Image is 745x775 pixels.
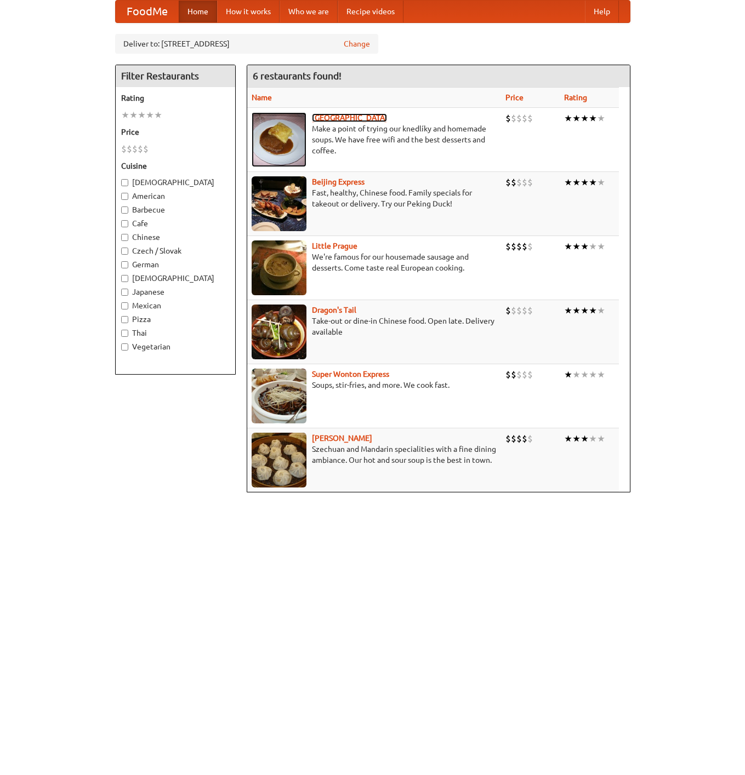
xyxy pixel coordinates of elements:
[312,177,365,186] a: Beijing Express
[585,1,619,22] a: Help
[505,369,511,381] li: $
[280,1,338,22] a: Who we are
[121,261,128,268] input: German
[121,286,230,297] label: Japanese
[121,193,128,200] input: American
[121,300,230,311] label: Mexican
[312,370,389,378] a: Super Wonton Express
[252,123,497,156] p: Make a point of trying our knedlíky and homemade soups. We have free wifi and the best desserts a...
[121,245,230,256] label: Czech / Slovak
[121,234,128,241] input: Chinese
[115,34,378,54] div: Deliver to: [STREET_ADDRESS]
[154,109,162,121] li: ★
[338,1,403,22] a: Recipe videos
[505,176,511,188] li: $
[511,240,516,252] li: $
[132,143,138,155] li: $
[121,314,230,325] label: Pizza
[121,328,230,338] label: Thai
[129,109,138,121] li: ★
[564,369,572,381] li: ★
[138,109,146,121] li: ★
[121,248,128,255] input: Czech / Slovak
[522,112,527,124] li: $
[522,176,527,188] li: $
[252,240,306,295] img: littleprague.jpg
[511,176,516,188] li: $
[138,143,143,155] li: $
[121,160,230,171] h5: Cuisine
[121,302,128,309] input: Mexican
[564,433,572,445] li: ★
[597,369,605,381] li: ★
[252,187,497,209] p: Fast, healthy, Chinese food. Family specials for takeout or delivery. Try our Peking Duck!
[121,232,230,243] label: Chinese
[564,112,572,124] li: ★
[572,433,581,445] li: ★
[252,112,306,167] img: czechpoint.jpg
[252,176,306,231] img: beijing.jpg
[179,1,217,22] a: Home
[597,176,605,188] li: ★
[121,341,230,352] label: Vegetarian
[146,109,154,121] li: ★
[527,369,533,381] li: $
[121,143,127,155] li: $
[597,433,605,445] li: ★
[252,251,497,273] p: We're famous for our housemade sausage and desserts. Come taste real European cooking.
[121,343,128,351] input: Vegetarian
[312,242,357,250] b: Little Prague
[572,240,581,252] li: ★
[516,240,522,252] li: $
[252,305,306,359] img: dragon.jpg
[522,433,527,445] li: $
[581,240,589,252] li: ★
[572,369,581,381] li: ★
[564,93,587,102] a: Rating
[589,176,597,188] li: ★
[121,273,230,284] label: [DEMOGRAPHIC_DATA]
[527,176,533,188] li: $
[581,305,589,317] li: ★
[312,306,356,314] a: Dragon's Tail
[121,220,128,227] input: Cafe
[527,240,533,252] li: $
[522,305,527,317] li: $
[143,143,149,155] li: $
[121,109,129,121] li: ★
[516,176,522,188] li: $
[252,369,306,423] img: superwonton.jpg
[121,127,230,137] h5: Price
[589,240,597,252] li: ★
[572,112,581,124] li: ★
[121,206,128,214] input: Barbecue
[581,176,589,188] li: ★
[252,380,497,391] p: Soups, stir-fries, and more. We cook fast.
[121,93,230,104] h5: Rating
[121,275,128,282] input: [DEMOGRAPHIC_DATA]
[516,112,522,124] li: $
[597,305,605,317] li: ★
[527,305,533,317] li: $
[252,444,497,466] p: Szechuan and Mandarin specialities with a fine dining ambiance. Our hot and sour soup is the best...
[589,369,597,381] li: ★
[516,305,522,317] li: $
[121,179,128,186] input: [DEMOGRAPHIC_DATA]
[121,330,128,337] input: Thai
[581,112,589,124] li: ★
[516,369,522,381] li: $
[516,433,522,445] li: $
[597,240,605,252] li: ★
[572,305,581,317] li: ★
[312,113,387,122] a: [GEOGRAPHIC_DATA]
[511,369,516,381] li: $
[127,143,132,155] li: $
[121,204,230,215] label: Barbecue
[252,93,272,102] a: Name
[527,433,533,445] li: $
[312,434,372,443] a: [PERSON_NAME]
[121,177,230,188] label: [DEMOGRAPHIC_DATA]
